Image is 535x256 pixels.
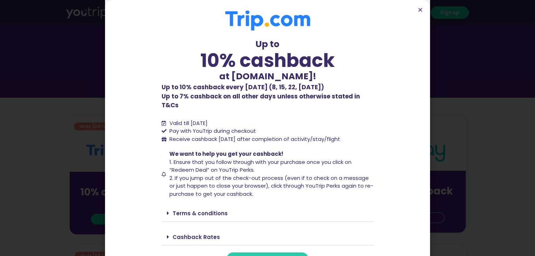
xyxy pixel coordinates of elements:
[418,7,423,12] a: Close
[169,119,208,127] span: Valid till [DATE]
[162,229,374,245] div: Cashback Rates
[162,51,374,70] div: 10% cashback
[173,210,228,217] a: Terms & conditions
[173,233,220,241] a: Cashback Rates
[169,174,373,198] span: 2. If you jump out of the check-out process (even if to check on a message or just happen to clos...
[162,83,374,110] p: Up to 7% cashback on all other days unless otherwise stated in T&Cs
[162,83,324,91] b: Up to 10% cashback every [DATE] (8, 15, 22, [DATE])
[162,205,374,222] div: Terms & conditions
[169,135,340,143] span: Receive cashback [DATE] after completion of activity/stay/flight
[169,150,283,158] span: We want to help you get your cashback!
[162,38,374,83] div: Up to at [DOMAIN_NAME]!
[168,127,256,135] span: Pay with YouTrip during checkout
[169,158,351,174] span: 1. Ensure that you follow through with your purchase once you click on “Redeem Deal” on YouTrip P...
